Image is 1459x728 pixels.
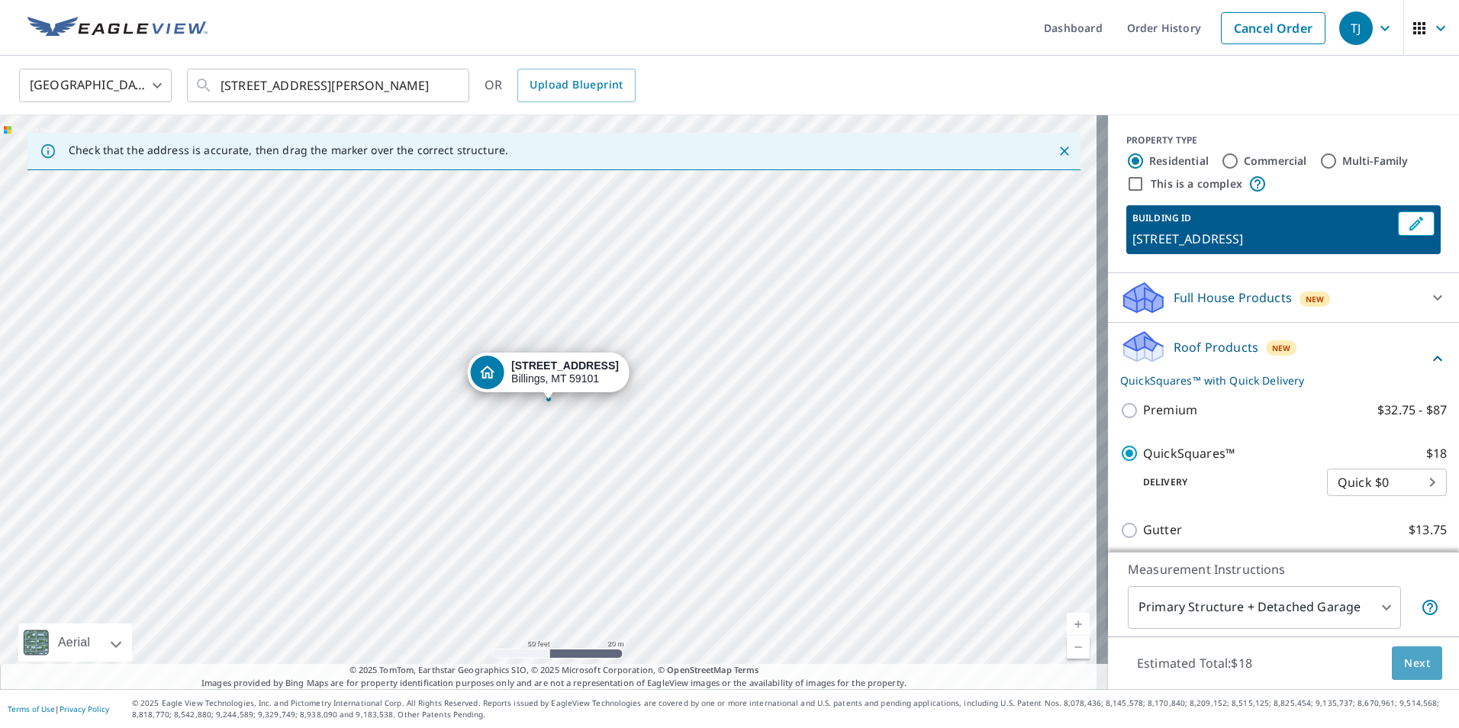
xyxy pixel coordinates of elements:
p: $13.75 [1409,520,1447,540]
p: [STREET_ADDRESS] [1132,230,1392,248]
div: Aerial [18,623,132,662]
button: Close [1055,141,1074,161]
p: Roof Products [1174,338,1258,356]
span: Next [1404,654,1430,673]
span: New [1306,293,1325,305]
button: Edit building 1 [1398,211,1435,236]
div: Dropped pin, building 1, Residential property, 3508 Stone Brook Dr Billings, MT 59101 [467,353,630,400]
label: This is a complex [1151,176,1242,192]
p: Premium [1143,401,1197,420]
button: Next [1392,646,1442,681]
div: TJ [1339,11,1373,45]
div: Roof ProductsNewQuickSquares™ with Quick Delivery [1120,329,1447,388]
div: OR [485,69,636,102]
label: Residential [1149,153,1209,169]
div: Full House ProductsNew [1120,279,1447,316]
span: © 2025 TomTom, Earthstar Geographics SIO, © 2025 Microsoft Corporation, © [349,664,759,677]
div: PROPERTY TYPE [1126,134,1441,147]
div: Quick $0 [1327,461,1447,504]
strong: [STREET_ADDRESS] [511,359,619,372]
p: Check that the address is accurate, then drag the marker over the correct structure. [69,143,508,157]
p: BUILDING ID [1132,211,1191,224]
label: Commercial [1244,153,1307,169]
p: Delivery [1120,475,1327,489]
p: QuickSquares™ with Quick Delivery [1120,372,1428,388]
div: [GEOGRAPHIC_DATA] [19,64,172,107]
a: OpenStreetMap [667,664,731,675]
input: Search by address or latitude-longitude [221,64,438,107]
span: Upload Blueprint [530,76,623,95]
p: Measurement Instructions [1128,560,1439,578]
a: Terms of Use [8,704,55,714]
div: Aerial [53,623,95,662]
a: Cancel Order [1221,12,1325,44]
p: © 2025 Eagle View Technologies, Inc. and Pictometry International Corp. All Rights Reserved. Repo... [132,697,1451,720]
p: | [8,704,109,714]
p: $32.75 - $87 [1377,401,1447,420]
div: Billings, MT 59101 [511,359,619,385]
p: Full House Products [1174,288,1292,307]
a: Current Level 19, Zoom Out [1067,636,1090,659]
label: Multi-Family [1342,153,1409,169]
a: Privacy Policy [60,704,109,714]
a: Upload Blueprint [517,69,635,102]
div: Primary Structure + Detached Garage [1128,586,1401,629]
a: Current Level 19, Zoom In [1067,613,1090,636]
img: EV Logo [27,17,208,40]
span: New [1272,342,1291,354]
p: $18 [1426,444,1447,463]
p: Estimated Total: $18 [1125,646,1264,680]
p: QuickSquares™ [1143,444,1235,463]
p: Gutter [1143,520,1182,540]
a: Terms [734,664,759,675]
span: Your report will include the primary structure and a detached garage if one exists. [1421,598,1439,617]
